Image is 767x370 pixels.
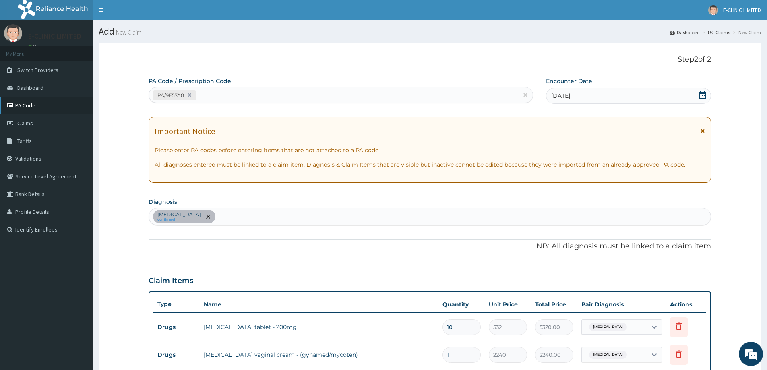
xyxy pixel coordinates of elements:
[157,218,201,222] small: confirmed
[708,5,718,15] img: User Image
[15,40,33,60] img: d_794563401_company_1708531726252_794563401
[47,101,111,183] span: We're online!
[551,92,570,100] span: [DATE]
[155,127,215,136] h1: Important Notice
[438,296,485,312] th: Quantity
[670,29,700,36] a: Dashboard
[17,66,58,74] span: Switch Providers
[155,146,705,154] p: Please enter PA codes before entering items that are not attached to a PA code
[149,77,231,85] label: PA Code / Prescription Code
[589,351,627,359] span: [MEDICAL_DATA]
[153,320,200,335] td: Drugs
[17,137,32,145] span: Tariffs
[149,198,177,206] label: Diagnosis
[132,4,151,23] div: Minimize live chat window
[17,120,33,127] span: Claims
[149,55,711,64] p: Step 2 of 2
[577,296,666,312] th: Pair Diagnosis
[546,77,592,85] label: Encounter Date
[666,296,706,312] th: Actions
[200,347,438,363] td: [MEDICAL_DATA] vaginal cream - (gynamed/mycoten)
[708,29,730,36] a: Claims
[157,211,201,218] p: [MEDICAL_DATA]
[149,241,711,252] p: NB: All diagnosis must be linked to a claim item
[42,45,135,56] div: Chat with us now
[99,26,761,37] h1: Add
[155,91,185,100] div: PA/9E57A0
[17,84,43,91] span: Dashboard
[28,44,48,50] a: Online
[589,323,627,331] span: [MEDICAL_DATA]
[149,277,193,285] h3: Claim Items
[485,296,531,312] th: Unit Price
[153,347,200,362] td: Drugs
[723,6,761,14] span: E-CLINIC LIMITED
[531,296,577,312] th: Total Price
[200,319,438,335] td: [MEDICAL_DATA] tablet - 200mg
[205,213,212,220] span: remove selection option
[153,297,200,312] th: Type
[28,33,81,40] p: E-CLINIC LIMITED
[731,29,761,36] li: New Claim
[200,296,438,312] th: Name
[114,29,141,35] small: New Claim
[4,24,22,42] img: User Image
[4,220,153,248] textarea: Type your message and hit 'Enter'
[155,161,705,169] p: All diagnoses entered must be linked to a claim item. Diagnosis & Claim Items that are visible bu...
